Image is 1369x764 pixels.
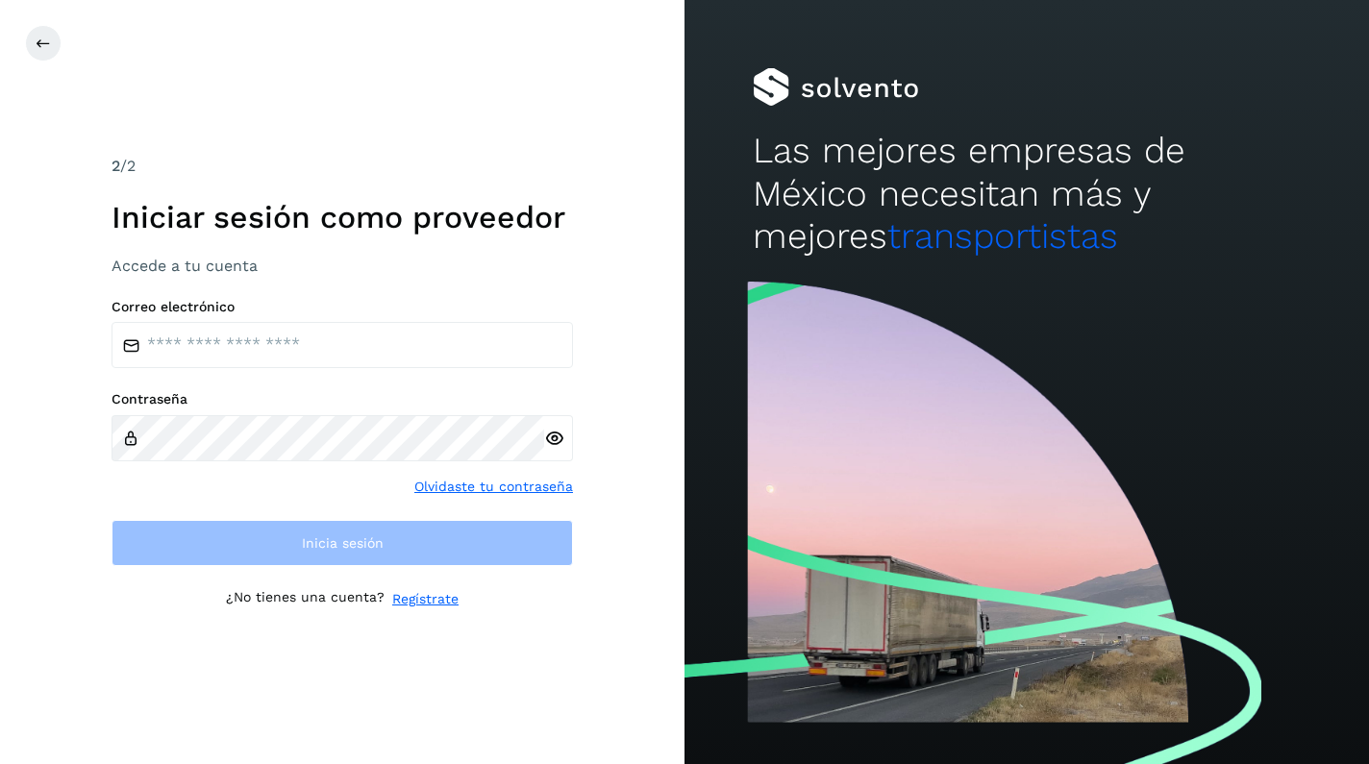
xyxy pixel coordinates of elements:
[392,589,459,609] a: Regístrate
[112,155,573,178] div: /2
[753,130,1301,258] h2: Las mejores empresas de México necesitan más y mejores
[414,477,573,497] a: Olvidaste tu contraseña
[112,257,573,275] h3: Accede a tu cuenta
[302,536,384,550] span: Inicia sesión
[112,391,573,407] label: Contraseña
[887,215,1118,257] span: transportistas
[226,589,385,609] p: ¿No tienes una cuenta?
[112,199,573,235] h1: Iniciar sesión como proveedor
[112,157,120,175] span: 2
[112,520,573,566] button: Inicia sesión
[112,299,573,315] label: Correo electrónico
